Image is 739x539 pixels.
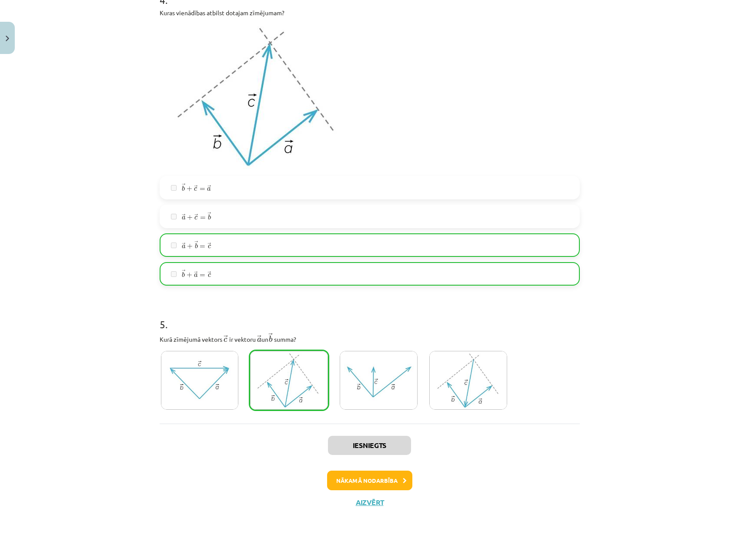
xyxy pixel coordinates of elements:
span: → [182,243,185,248]
span: + [187,244,193,249]
span: → [194,241,198,246]
span: → [207,271,211,276]
span: c [224,338,227,342]
span: a [182,216,186,220]
span: + [187,186,192,192]
span: → [194,271,197,276]
img: image136.jpg [250,351,328,410]
span: c [194,187,197,191]
span: = [200,246,205,248]
span: → [207,185,211,190]
span: c [194,216,197,220]
img: image138.jpg [429,351,507,410]
span: → [182,183,185,189]
span: → [257,335,261,341]
span: = [200,217,206,219]
p: Kurā zīmējumā vektors ﻿ ﻿ ir vektoru ﻿ un ﻿ summa? [160,333,580,344]
span: a [182,245,186,249]
p: Kuras vienādības atbilst dotajam zīmējumam? [160,8,580,17]
button: Iesniegts [328,436,411,455]
span: a [257,338,261,342]
img: icon-close-lesson-0947bae3869378f0d4975bcd49f059093ad1ed9edebbc8119c70593378902aed.svg [6,36,9,41]
span: b [269,336,272,342]
span: c [208,245,211,249]
span: → [224,335,228,341]
img: image134.jpg [340,351,418,410]
span: b [182,185,185,191]
span: b [208,214,211,220]
span: → [182,214,185,219]
span: b [195,243,198,249]
span: → [182,269,185,275]
span: a [194,273,198,277]
span: c [208,273,211,277]
span: b [182,272,185,277]
span: → [194,185,197,190]
span: → [207,212,211,217]
span: → [268,333,273,339]
span: → [207,243,211,248]
span: + [187,215,193,220]
span: = [200,274,205,277]
button: Aizvērt [353,498,386,507]
button: Nākamā nodarbība [327,471,412,491]
span: a [207,187,211,191]
span: → [194,214,198,219]
span: = [200,188,205,191]
h1: 5 . [160,303,580,330]
img: image132.jpg [161,351,239,410]
span: + [187,273,192,278]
